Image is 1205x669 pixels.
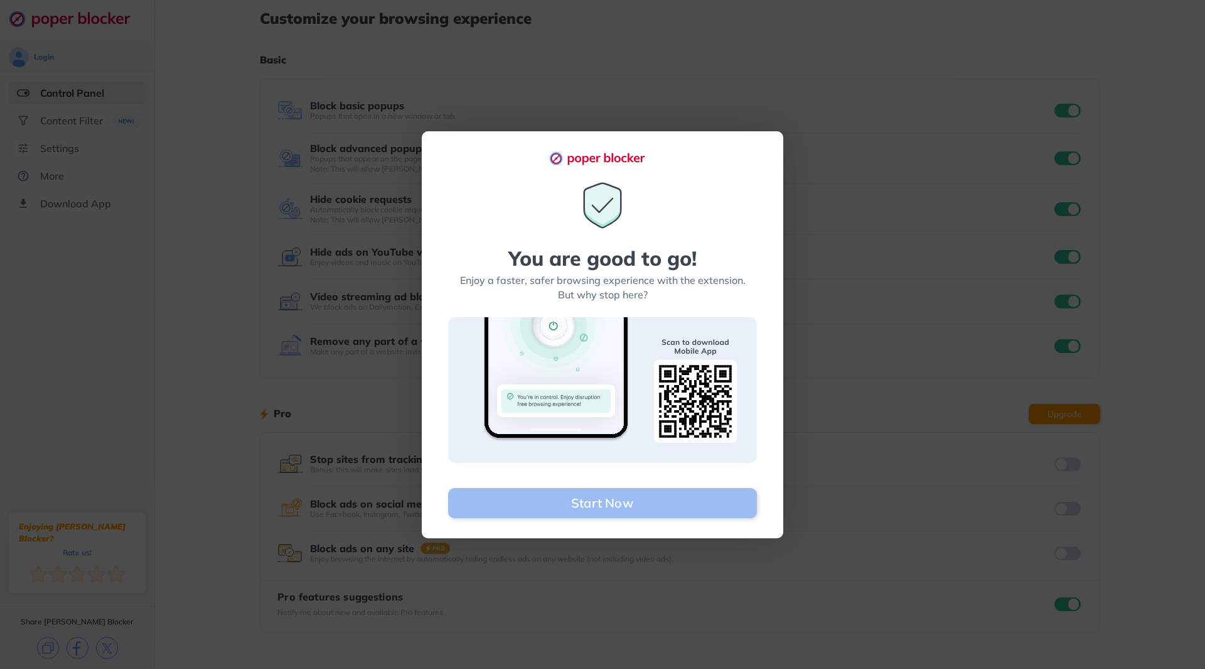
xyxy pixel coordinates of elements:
[558,288,648,302] div: But why stop here?
[448,317,757,463] img: Scan to download banner
[549,151,656,165] img: logo
[460,273,746,288] div: Enjoy a faster, safer browsing experience with the extension.
[508,248,697,268] div: You are good to go!
[448,488,757,518] button: Start Now
[577,180,628,231] img: You are good to go icon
